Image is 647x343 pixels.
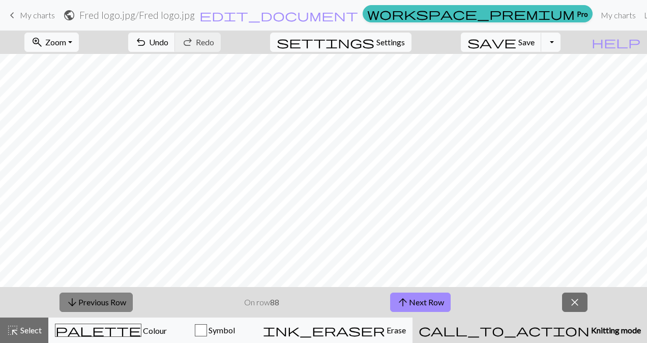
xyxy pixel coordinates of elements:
span: close [569,295,581,309]
span: zoom_in [31,35,43,49]
button: Erase [256,318,413,343]
span: highlight_alt [7,323,19,337]
span: public [63,8,75,22]
span: edit_document [199,8,358,22]
p: On row [244,296,279,308]
span: palette [55,323,141,337]
button: Previous Row [60,293,133,312]
span: Zoom [45,37,66,47]
span: settings [277,35,374,49]
button: Save [461,33,542,52]
button: SettingsSettings [270,33,411,52]
span: Settings [376,36,405,48]
a: Pro [363,5,593,22]
span: save [467,35,516,49]
span: Colour [141,326,167,335]
span: My charts [20,10,55,20]
button: Zoom [24,33,79,52]
span: arrow_downward [66,295,78,309]
span: Erase [385,325,406,335]
span: Undo [149,37,168,47]
i: Settings [277,36,374,48]
strong: 88 [270,297,279,307]
a: My charts [597,5,640,25]
button: Symbol [173,318,256,343]
button: Knitting mode [413,318,647,343]
button: Colour [48,318,173,343]
span: Select [19,325,42,335]
a: My charts [6,7,55,24]
span: Save [518,37,535,47]
span: arrow_upward [397,295,409,309]
span: call_to_action [419,323,590,337]
span: workspace_premium [367,7,575,21]
span: undo [135,35,147,49]
span: Knitting mode [590,325,641,335]
h2: Fred logo.jpg / Fred logo.jpg [79,9,195,21]
button: Undo [128,33,175,52]
span: help [592,35,640,49]
span: ink_eraser [263,323,385,337]
span: keyboard_arrow_left [6,8,18,22]
button: Next Row [390,293,451,312]
span: Symbol [207,325,235,335]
